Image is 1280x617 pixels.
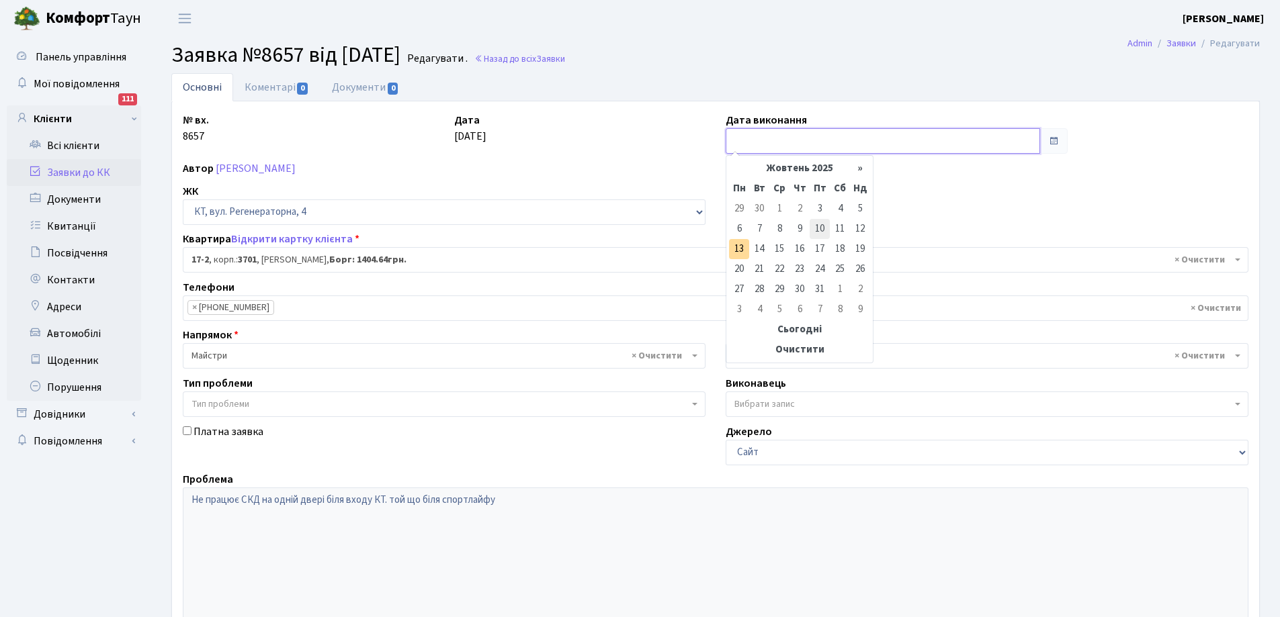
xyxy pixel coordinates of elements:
[1107,30,1280,58] nav: breadcrumb
[7,44,141,70] a: Панель управління
[7,347,141,374] a: Щоденник
[1183,11,1264,26] b: [PERSON_NAME]
[183,471,233,487] label: Проблема
[790,179,810,199] th: Чт
[729,279,749,299] td: 27
[183,343,706,369] span: Майстри
[7,186,141,213] a: Документи
[850,179,870,199] th: Нд
[297,83,308,95] span: 0
[13,5,40,32] img: logo.png
[191,253,1232,267] span: <b>17-2</b>, корп.: <b>3701</b>, Горовенко Сергій Анатолійович, <b>Борг: 1404.64грн.</b>
[46,7,110,29] b: Комфорт
[1175,253,1225,267] span: Видалити всі елементи
[1127,36,1152,50] a: Admin
[830,219,850,239] td: 11
[454,112,480,128] label: Дата
[729,219,749,239] td: 6
[183,279,234,295] label: Телефони
[850,299,870,320] td: 9
[769,239,790,259] td: 15
[183,112,209,128] label: № вх.
[726,375,786,391] label: Виконавець
[810,199,830,219] td: 3
[329,253,407,267] b: Борг: 1404.64грн.
[729,179,749,199] th: Пн
[790,299,810,320] td: 6
[388,83,398,95] span: 0
[183,247,1248,273] span: <b>17-2</b>, корп.: <b>3701</b>, Горовенко Сергій Анатолійович, <b>Борг: 1404.64грн.</b>
[1191,301,1241,315] span: Видалити всі елементи
[36,50,126,64] span: Панель управління
[216,161,296,176] a: [PERSON_NAME]
[850,239,870,259] td: 19
[7,374,141,401] a: Порушення
[830,259,850,279] td: 25
[7,240,141,267] a: Посвідчення
[536,52,565,65] span: Заявки
[810,219,830,239] td: 10
[183,160,214,177] label: Автор
[830,299,850,320] td: 8
[233,73,321,101] a: Коментарі
[726,112,807,128] label: Дата виконання
[118,93,137,105] div: 111
[238,253,257,267] b: 3701
[171,73,233,101] a: Основні
[7,105,141,132] a: Клієнти
[850,199,870,219] td: 5
[749,239,769,259] td: 14
[729,299,749,320] td: 3
[790,219,810,239] td: 9
[7,70,141,97] a: Мої повідомлення111
[34,77,120,91] span: Мої повідомлення
[810,239,830,259] td: 17
[191,253,209,267] b: 17-2
[183,375,253,391] label: Тип проблеми
[7,401,141,428] a: Довідники
[7,159,141,186] a: Заявки до КК
[632,349,682,363] span: Видалити всі елементи
[1166,36,1196,50] a: Заявки
[850,158,870,179] th: »
[790,239,810,259] td: 16
[790,279,810,299] td: 30
[231,232,353,246] a: Відкрити картку клієнта
[810,179,830,199] th: Пт
[830,179,850,199] th: Сб
[7,293,141,320] a: Адреси
[171,40,400,70] span: Заявка №8657 від [DATE]
[194,424,263,440] label: Платна заявка
[769,219,790,239] td: 8
[192,301,197,314] span: ×
[749,279,769,299] td: 28
[729,320,870,340] th: Сьогодні
[191,397,249,411] span: Тип проблеми
[810,259,830,279] td: 24
[830,199,850,219] td: 4
[7,267,141,293] a: Контакти
[749,259,769,279] td: 21
[183,183,198,199] label: ЖК
[790,259,810,279] td: 23
[726,343,1248,369] span: Коровін О.Д.
[183,231,359,247] label: Квартира
[749,219,769,239] td: 7
[769,279,790,299] td: 29
[729,239,749,259] td: 13
[749,199,769,219] td: 30
[790,199,810,219] td: 2
[850,219,870,239] td: 12
[810,299,830,320] td: 7
[729,259,749,279] td: 20
[187,300,274,315] li: +380730739854
[850,279,870,299] td: 2
[183,327,239,343] label: Напрямок
[191,349,689,363] span: Майстри
[734,349,1232,363] span: Коровін О.Д.
[769,259,790,279] td: 22
[444,112,716,154] div: [DATE]
[749,179,769,199] th: Вт
[173,112,444,154] div: 8657
[7,132,141,159] a: Всі клієнти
